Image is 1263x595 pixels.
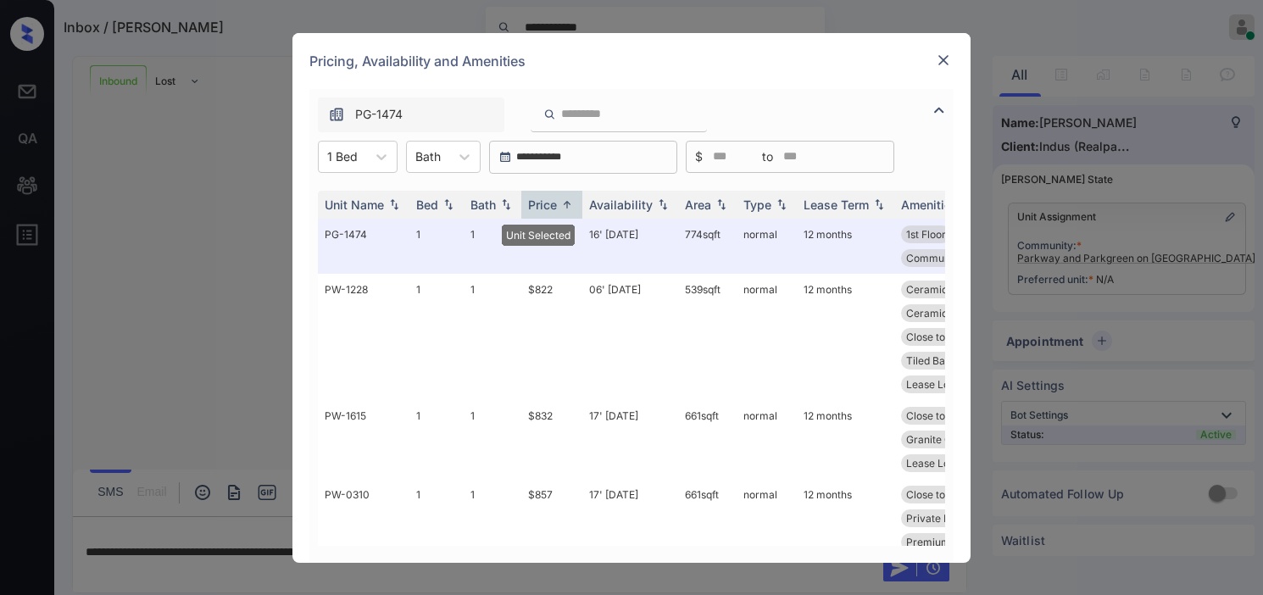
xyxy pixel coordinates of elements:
div: Pricing, Availability and Amenities [292,33,971,89]
td: 12 months [797,400,894,479]
td: normal [737,479,797,581]
td: normal [737,274,797,400]
span: Ceramic Tile Di... [906,307,988,320]
img: sorting [871,198,887,210]
div: Availability [589,197,653,212]
img: sorting [713,198,730,210]
img: icon-zuma [328,106,345,123]
span: PG-1474 [355,105,403,124]
span: Ceramic Tile Ba... [906,283,991,296]
td: PW-0310 [318,479,409,581]
td: 774 sqft [678,219,737,274]
td: 1 [409,274,464,400]
td: $857 [521,479,582,581]
span: 1st Floor [906,228,946,241]
td: normal [737,219,797,274]
div: Bath [470,197,496,212]
img: sorting [773,198,790,210]
div: Price [528,197,557,212]
span: Private Patio [906,512,968,525]
div: Area [685,197,711,212]
span: Close to [PERSON_NAME]... [906,331,1038,343]
span: Lease Lock [906,457,961,470]
td: PW-1615 [318,400,409,479]
span: Community Fee [906,252,982,264]
span: Premium Courtya... [906,536,999,548]
td: 06' [DATE] [582,274,678,400]
span: Granite Counter... [906,433,990,446]
td: 1 [464,219,521,274]
td: 12 months [797,479,894,581]
img: icon-zuma [929,100,949,120]
td: $832 [521,400,582,479]
div: Unit Name [325,197,384,212]
span: Close to [PERSON_NAME]... [906,488,1038,501]
span: to [762,147,773,166]
td: 16' [DATE] [582,219,678,274]
td: 1 [464,274,521,400]
td: 1 [409,219,464,274]
img: icon-zuma [543,107,556,122]
td: PG-1474 [318,219,409,274]
span: Tiled Backsplas... [906,354,989,367]
td: 539 sqft [678,274,737,400]
div: Type [743,197,771,212]
img: sorting [559,198,576,211]
div: Lease Term [804,197,869,212]
td: PW-1228 [318,274,409,400]
td: 12 months [797,274,894,400]
td: 1 [409,479,464,581]
div: Bed [416,197,438,212]
td: 1 [464,479,521,581]
div: Amenities [901,197,958,212]
img: sorting [654,198,671,210]
td: 17' [DATE] [582,400,678,479]
td: 661 sqft [678,400,737,479]
span: Close to [PERSON_NAME]... [906,409,1038,422]
span: Lease Lock [906,378,961,391]
img: sorting [498,198,515,210]
img: sorting [386,198,403,210]
td: 17' [DATE] [582,479,678,581]
span: $ [695,147,703,166]
td: $822 [521,274,582,400]
img: sorting [440,198,457,210]
img: close [935,52,952,69]
td: 661 sqft [678,479,737,581]
td: 1 [464,400,521,479]
td: normal [737,400,797,479]
td: 1 [409,400,464,479]
td: $792 [521,219,582,274]
td: 12 months [797,219,894,274]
